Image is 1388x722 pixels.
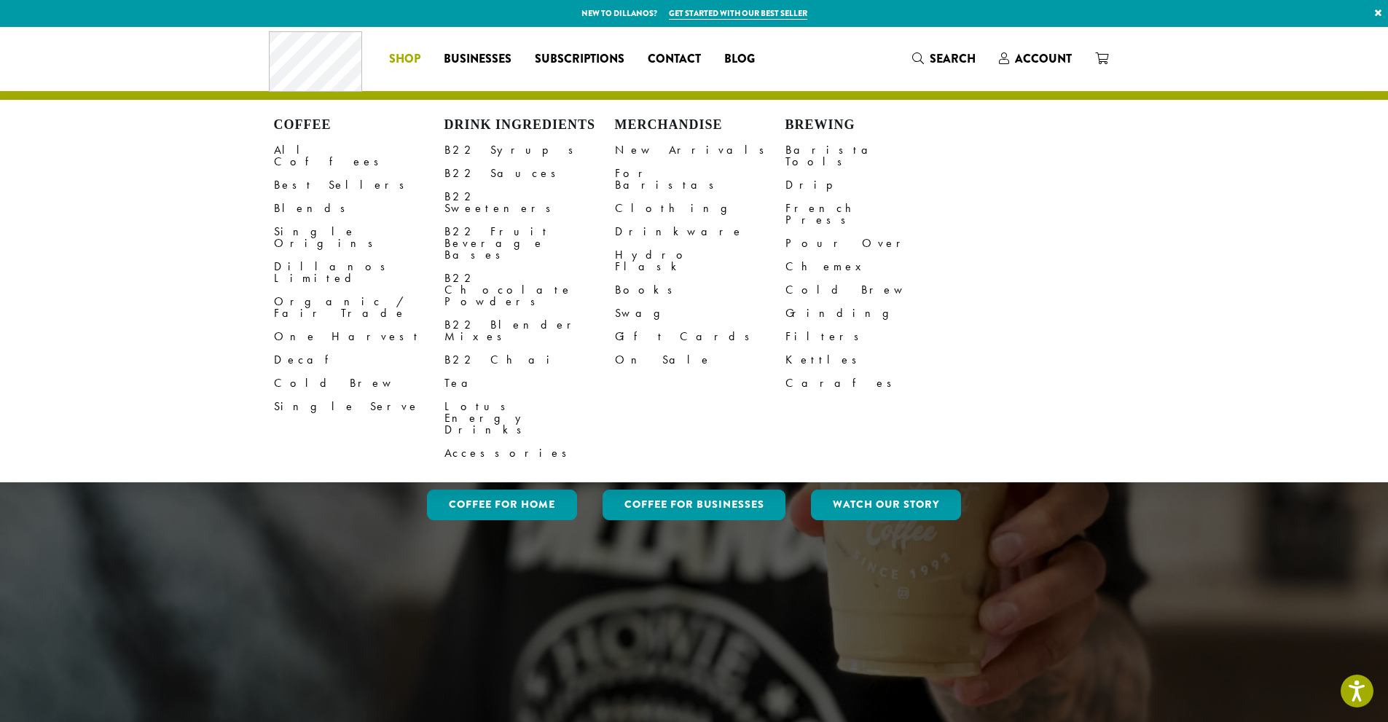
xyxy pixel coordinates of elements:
[615,138,785,162] a: New Arrivals
[603,490,786,520] a: Coffee For Businesses
[274,255,444,290] a: Dillanos Limited
[274,173,444,197] a: Best Sellers
[615,243,785,278] a: Hydro Flask
[444,117,615,133] h4: Drink Ingredients
[669,7,807,20] a: Get started with our best seller
[444,185,615,220] a: B22 Sweeteners
[615,162,785,197] a: For Baristas
[1015,50,1072,67] span: Account
[785,372,956,395] a: Carafes
[785,173,956,197] a: Drip
[615,117,785,133] h4: Merchandise
[785,278,956,302] a: Cold Brew
[785,197,956,232] a: French Press
[274,325,444,348] a: One Harvest
[811,490,961,520] a: Watch Our Story
[274,348,444,372] a: Decaf
[930,50,976,67] span: Search
[785,117,956,133] h4: Brewing
[615,302,785,325] a: Swag
[615,348,785,372] a: On Sale
[615,278,785,302] a: Books
[274,290,444,325] a: Organic / Fair Trade
[785,255,956,278] a: Chemex
[785,232,956,255] a: Pour Over
[535,50,624,68] span: Subscriptions
[444,442,615,465] a: Accessories
[274,138,444,173] a: All Coffees
[615,197,785,220] a: Clothing
[274,117,444,133] h4: Coffee
[274,197,444,220] a: Blends
[274,220,444,255] a: Single Origins
[444,395,615,442] a: Lotus Energy Drinks
[444,138,615,162] a: B22 Syrups
[785,138,956,173] a: Barista Tools
[389,50,420,68] span: Shop
[274,372,444,395] a: Cold Brew
[724,50,755,68] span: Blog
[785,325,956,348] a: Filters
[444,348,615,372] a: B22 Chai
[444,313,615,348] a: B22 Blender Mixes
[785,348,956,372] a: Kettles
[444,50,511,68] span: Businesses
[615,220,785,243] a: Drinkware
[444,220,615,267] a: B22 Fruit Beverage Bases
[444,267,615,313] a: B22 Chocolate Powders
[427,490,577,520] a: Coffee for Home
[444,372,615,395] a: Tea
[444,162,615,185] a: B22 Sauces
[615,325,785,348] a: Gift Cards
[274,395,444,418] a: Single Serve
[901,47,987,71] a: Search
[648,50,701,68] span: Contact
[785,302,956,325] a: Grinding
[377,47,432,71] a: Shop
